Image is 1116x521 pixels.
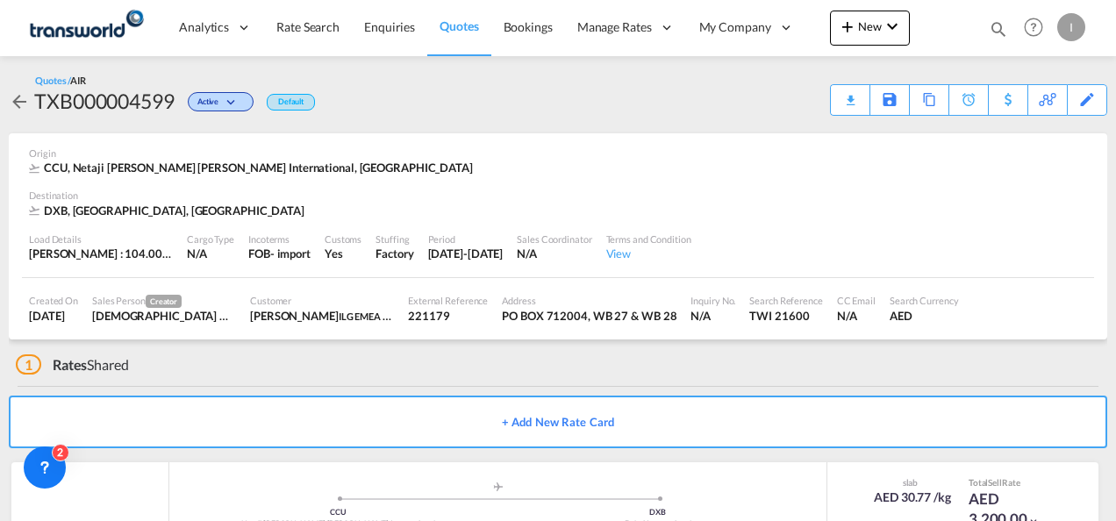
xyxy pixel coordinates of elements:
div: 30 Aug 2025 [428,246,504,261]
div: Incoterms [248,232,311,246]
div: Factory Stuffing [376,246,413,261]
span: Analytics [179,18,229,36]
span: Bookings [504,19,553,34]
div: Cargo Type [187,232,234,246]
div: icon-arrow-left [9,87,34,115]
div: Quotes /AIR [35,74,86,87]
div: AED [890,308,959,324]
div: CCU [178,507,498,518]
span: CCU, Netaji [PERSON_NAME] [PERSON_NAME] International, [GEOGRAPHIC_DATA] [44,161,473,175]
span: Active [197,96,223,113]
div: Customer [250,294,394,307]
div: 221179 [408,308,488,324]
md-icon: icon-plus 400-fg [837,16,858,37]
md-icon: icon-download [840,88,861,101]
md-icon: icon-chevron-down [882,16,903,37]
div: Irishi Kiran [92,308,236,324]
div: Default [267,94,315,111]
span: Enquiries [364,19,415,34]
div: TWI 21600 [749,308,822,324]
div: Quote PDF is not available at this time [840,85,861,101]
div: View [606,246,691,261]
span: 1 [16,354,41,375]
div: AED 30.77 /kg [874,489,951,506]
span: AIR [70,75,86,86]
div: I [1057,13,1085,41]
div: Save As Template [870,85,909,115]
md-icon: assets/icons/custom/roll-o-plane.svg [488,482,509,491]
div: N/A [187,246,234,261]
div: Help [1019,12,1057,44]
div: Load Details [29,232,173,246]
span: Creator [146,295,182,308]
span: Quotes [440,18,478,33]
div: Shared [16,355,129,375]
div: PO BOX 712004, WB 27 & WB 28 [502,308,676,324]
span: Sell [988,477,1002,488]
div: Terms and Condition [606,232,691,246]
div: Address [502,294,676,307]
div: Stuffing [376,232,413,246]
md-icon: icon-magnify [989,19,1008,39]
button: + Add New Rate Card [9,396,1107,448]
div: DXB, Dubai International, Middle East [29,203,309,218]
span: Rate Search [276,19,340,34]
div: icon-magnify [989,19,1008,46]
button: icon-plus 400-fgNewicon-chevron-down [830,11,910,46]
div: Total Rate [969,476,1056,489]
div: Destination [29,189,1087,202]
div: CC Email [837,294,876,307]
span: Help [1019,12,1048,42]
img: f753ae806dec11f0841701cdfdf085c0.png [26,8,145,47]
div: Subash Subash [250,308,394,324]
div: FOB [248,246,270,261]
span: Manage Rates [577,18,652,36]
span: ILG EMEA DWC LLC [339,309,424,323]
div: slab [869,476,951,489]
div: N/A [517,246,591,261]
div: N/A [837,308,876,324]
span: New [837,19,903,33]
md-icon: icon-arrow-left [9,91,30,112]
div: [PERSON_NAME] : 104.00 KG | Volumetric Wt : 104.00 KG [29,246,173,261]
div: Sales Person [92,294,236,308]
div: Created On [29,294,78,307]
div: Customs [325,232,361,246]
div: External Reference [408,294,488,307]
div: Period [428,232,504,246]
span: My Company [699,18,771,36]
div: Change Status Here [188,92,254,111]
div: - import [270,246,311,261]
div: N/A [690,308,735,324]
md-icon: icon-chevron-down [223,98,244,108]
div: DXB [498,507,819,518]
div: CCU, Netaji Subhash Chandra Bose International, Asia Pacific [29,160,477,175]
div: Yes [325,246,361,261]
div: TXB000004599 [34,87,175,115]
div: Inquiry No. [690,294,735,307]
div: Origin [29,146,1087,160]
div: Search Currency [890,294,959,307]
div: 25 Aug 2025 [29,308,78,324]
div: Change Status Here [175,87,258,115]
div: Search Reference [749,294,822,307]
span: Rates [53,356,88,373]
div: Sales Coordinator [517,232,591,246]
